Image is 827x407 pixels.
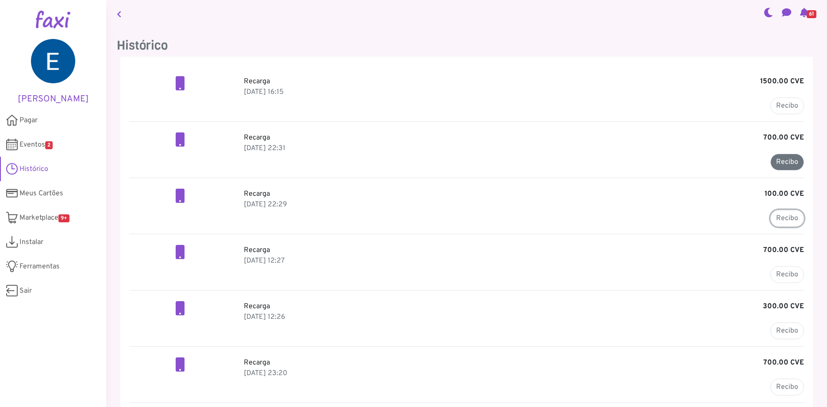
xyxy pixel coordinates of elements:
p: 02 Aug 2025, 13:26 [244,312,804,322]
p: 09 Aug 2025, 23:31 [244,143,804,154]
a: Recibo [770,97,804,114]
b: 100.00 CVE [765,189,804,199]
b: 700.00 CVE [763,132,804,143]
b: 1500.00 CVE [760,76,804,87]
span: Ferramentas [19,261,60,272]
b: 700.00 CVE [763,357,804,368]
span: Pagar [19,115,38,126]
p: 10 Aug 2025, 17:15 [244,87,804,97]
span: Histórico [19,164,48,174]
span: 2 [45,141,53,149]
b: 300.00 CVE [763,301,804,312]
span: Eventos [19,140,53,150]
span: 61 [807,10,816,18]
span: Instalar [19,237,43,248]
p: Recarga [244,76,804,87]
a: Recibo [770,266,804,283]
a: Recibo [770,379,804,395]
p: Recarga [244,245,804,256]
p: 27 Jul 2025, 00:20 [244,368,804,379]
p: Recarga [244,301,804,312]
h3: Histórico [117,38,816,53]
p: Recarga [244,189,804,199]
a: [PERSON_NAME] [13,39,93,105]
span: Meus Cartões [19,188,63,199]
p: Recarga [244,132,804,143]
span: Sair [19,286,32,296]
p: 09 Aug 2025, 23:29 [244,199,804,210]
span: 9+ [58,214,69,222]
p: 02 Aug 2025, 13:27 [244,256,804,266]
a: Recibo [770,154,804,171]
span: Marketplace [19,213,69,223]
a: Recibo [770,322,804,339]
p: Recarga [244,357,804,368]
a: Recibo [770,210,804,227]
b: 700.00 CVE [763,245,804,256]
h5: [PERSON_NAME] [13,94,93,105]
